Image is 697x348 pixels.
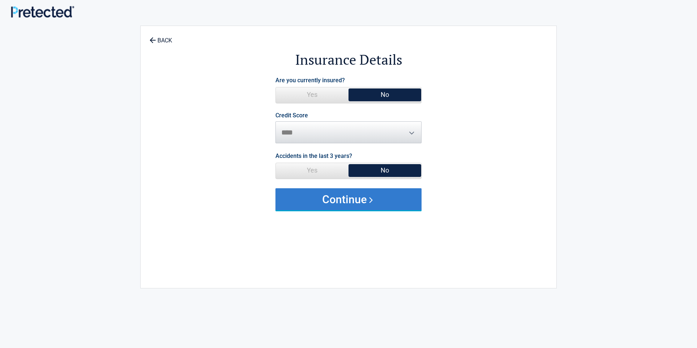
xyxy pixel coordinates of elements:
span: Yes [276,87,348,102]
img: Main Logo [11,6,74,17]
label: Credit Score [275,113,308,118]
span: Yes [276,163,348,178]
span: No [348,163,421,178]
h2: Insurance Details [181,50,516,69]
span: No [348,87,421,102]
a: BACK [148,31,174,43]
label: Accidents in the last 3 years? [275,151,352,161]
button: Continue [275,188,422,210]
label: Are you currently insured? [275,75,345,85]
